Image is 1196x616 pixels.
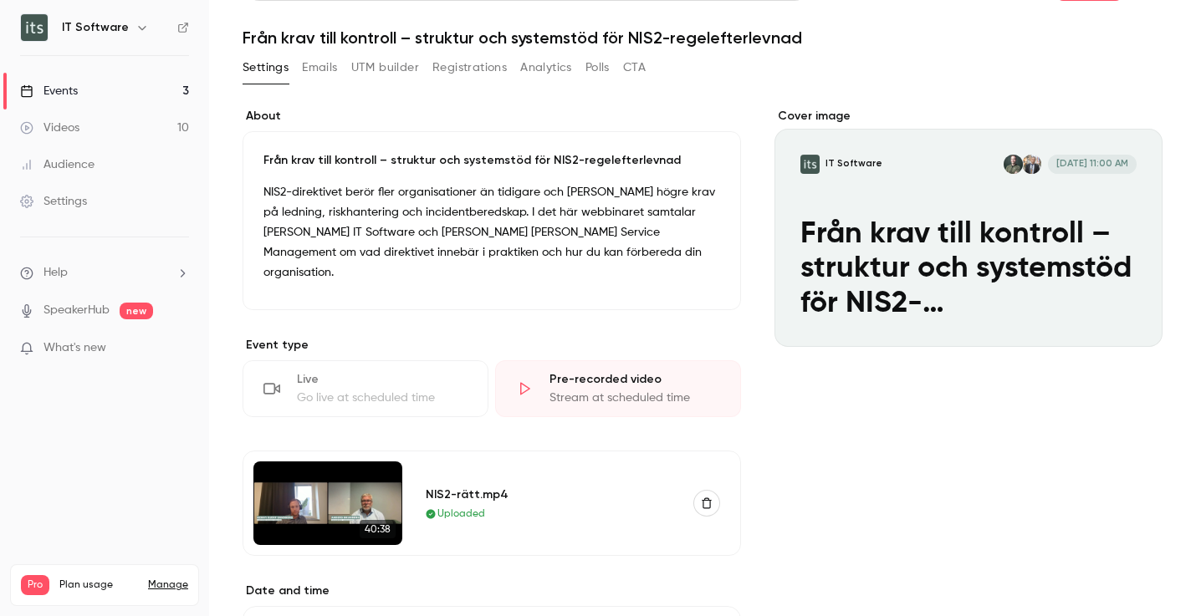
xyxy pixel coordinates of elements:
[243,54,289,81] button: Settings
[59,578,138,592] span: Plan usage
[495,360,741,417] div: Pre-recorded videoStream at scheduled time
[243,108,741,125] label: About
[774,108,1163,125] label: Cover image
[774,108,1163,347] section: Cover image
[549,371,720,388] div: Pre-recorded video
[148,578,188,592] a: Manage
[297,389,468,406] div: Go live at scheduled time
[20,120,79,136] div: Videos
[43,339,106,357] span: What's new
[243,583,741,599] label: Date and time
[120,303,153,319] span: new
[351,54,419,81] button: UTM builder
[20,156,95,173] div: Audience
[43,302,110,319] a: SpeakerHub
[549,389,720,406] div: Stream at scheduled time
[20,264,189,282] li: help-dropdown-opener
[62,19,129,36] h6: IT Software
[623,54,646,81] button: CTA
[169,341,189,356] iframe: Noticeable Trigger
[585,54,610,81] button: Polls
[520,54,572,81] button: Analytics
[263,182,720,283] p: NIS2-direktivet berör fler organisationer än tidigare och [PERSON_NAME] högre krav på ledning, ri...
[263,152,720,169] p: Från krav till kontroll – struktur och systemstöd för NIS2-regelefterlevnad
[243,360,488,417] div: LiveGo live at scheduled time
[243,337,741,354] p: Event type
[21,14,48,41] img: IT Software
[297,371,468,388] div: Live
[21,575,49,595] span: Pro
[426,486,673,503] div: NIS2-rätt.mp4
[43,264,68,282] span: Help
[302,54,337,81] button: Emails
[20,83,78,99] div: Events
[360,520,396,538] span: 40:38
[437,507,485,522] span: Uploaded
[20,193,87,210] div: Settings
[432,54,507,81] button: Registrations
[243,28,1163,48] h1: Från krav till kontroll – struktur och systemstöd för NIS2-regelefterlevnad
